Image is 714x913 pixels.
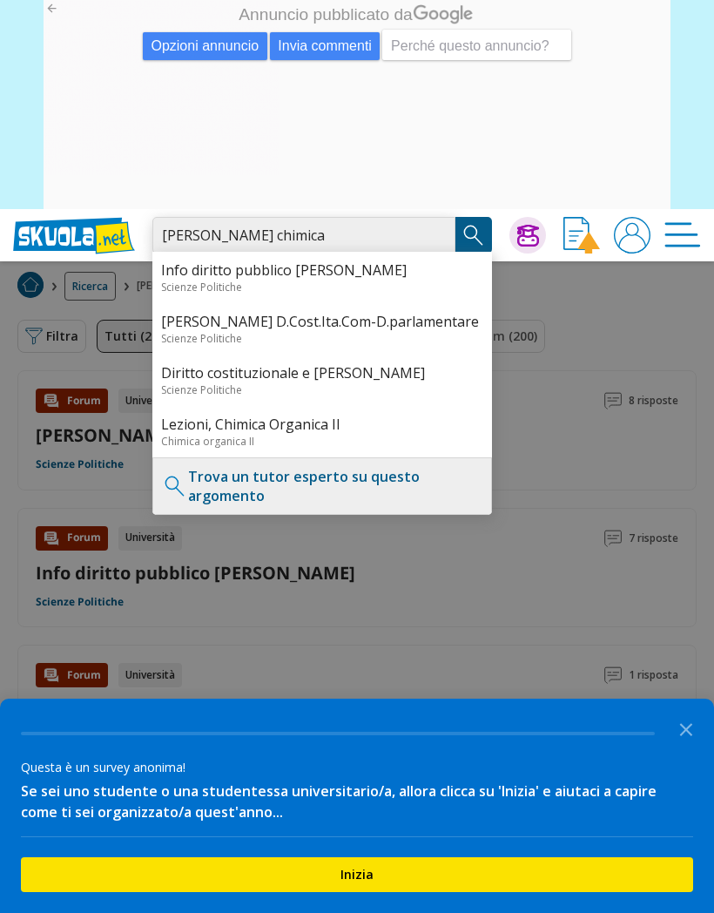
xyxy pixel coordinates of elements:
[161,280,483,294] div: Scienze Politiche
[161,312,483,331] a: [PERSON_NAME] D.Cost.Ita.Com-D.parlamentare
[21,758,693,777] div: Questa è un survey anonima!
[664,217,701,254] img: Menù
[339,30,528,60] span: Perché questo annuncio?
[226,32,337,60] span: Invia commenti
[188,467,482,505] a: Trova un tutor esperto su questo argomento
[162,473,188,499] img: Trova un tutor esperto
[563,217,600,254] img: Invia appunto
[517,225,539,247] img: Chiedi Tutor AI
[152,217,455,254] input: Cerca appunti, riassunti o versioni
[99,32,224,60] span: Opzioni annuncio
[195,5,369,24] span: Annuncio pubblicato da
[161,331,483,346] div: Scienze Politiche
[461,222,487,248] img: Cerca appunti, riassunti o versioni
[161,434,483,449] div: Chimica organica II
[161,415,483,434] a: Lezioni, Chimica Organica II
[161,382,483,397] div: Scienze Politiche
[21,857,693,892] button: Inizia
[455,217,492,254] button: Search Button
[21,781,693,822] div: Se sei uno studente o una studentessa universitario/a, allora clicca su 'Inizia' e aiutaci a capi...
[161,363,483,382] a: Diritto costituzionale e [PERSON_NAME]
[614,217,650,254] img: User avatar
[369,4,432,25] img: googlelogo_dark_color_84x28dp.png
[161,260,483,280] a: Info diritto pubblico [PERSON_NAME]
[669,711,704,746] button: Close the survey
